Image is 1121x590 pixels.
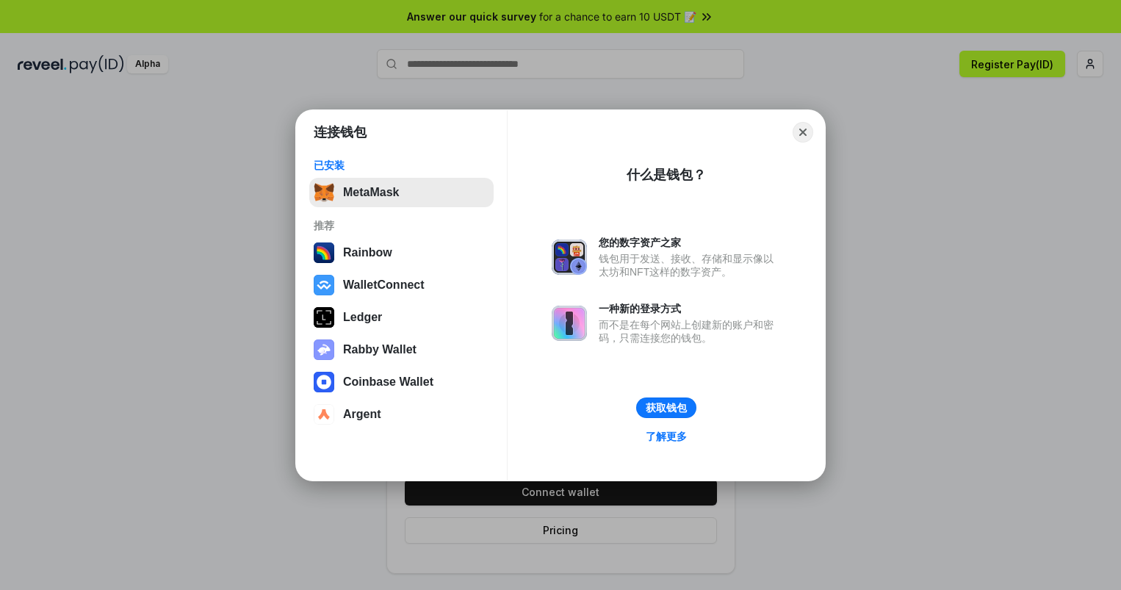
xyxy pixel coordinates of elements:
div: Coinbase Wallet [343,375,433,389]
button: Close [793,122,813,143]
button: Rainbow [309,238,494,267]
button: 获取钱包 [636,397,696,418]
img: svg+xml,%3Csvg%20xmlns%3D%22http%3A%2F%2Fwww.w3.org%2F2000%2Fsvg%22%20fill%3D%22none%22%20viewBox... [552,240,587,275]
div: Rainbow [343,246,392,259]
div: 了解更多 [646,430,687,443]
img: svg+xml,%3Csvg%20xmlns%3D%22http%3A%2F%2Fwww.w3.org%2F2000%2Fsvg%22%20fill%3D%22none%22%20viewBox... [552,306,587,341]
div: 推荐 [314,219,489,232]
div: Rabby Wallet [343,343,417,356]
img: svg+xml,%3Csvg%20xmlns%3D%22http%3A%2F%2Fwww.w3.org%2F2000%2Fsvg%22%20width%3D%2228%22%20height%3... [314,307,334,328]
div: MetaMask [343,186,399,199]
div: 已安装 [314,159,489,172]
img: svg+xml,%3Csvg%20width%3D%2228%22%20height%3D%2228%22%20viewBox%3D%220%200%2028%2028%22%20fill%3D... [314,372,334,392]
div: 一种新的登录方式 [599,302,781,315]
button: Coinbase Wallet [309,367,494,397]
div: 而不是在每个网站上创建新的账户和密码，只需连接您的钱包。 [599,318,781,345]
img: svg+xml,%3Csvg%20width%3D%22120%22%20height%3D%22120%22%20viewBox%3D%220%200%20120%20120%22%20fil... [314,242,334,263]
img: svg+xml,%3Csvg%20fill%3D%22none%22%20height%3D%2233%22%20viewBox%3D%220%200%2035%2033%22%20width%... [314,182,334,203]
img: svg+xml,%3Csvg%20xmlns%3D%22http%3A%2F%2Fwww.w3.org%2F2000%2Fsvg%22%20fill%3D%22none%22%20viewBox... [314,339,334,360]
button: Ledger [309,303,494,332]
button: MetaMask [309,178,494,207]
button: Rabby Wallet [309,335,494,364]
div: WalletConnect [343,278,425,292]
div: Argent [343,408,381,421]
img: svg+xml,%3Csvg%20width%3D%2228%22%20height%3D%2228%22%20viewBox%3D%220%200%2028%2028%22%20fill%3D... [314,404,334,425]
h1: 连接钱包 [314,123,367,141]
div: 钱包用于发送、接收、存储和显示像以太坊和NFT这样的数字资产。 [599,252,781,278]
div: 获取钱包 [646,401,687,414]
div: Ledger [343,311,382,324]
div: 什么是钱包？ [627,166,706,184]
img: svg+xml,%3Csvg%20width%3D%2228%22%20height%3D%2228%22%20viewBox%3D%220%200%2028%2028%22%20fill%3D... [314,275,334,295]
a: 了解更多 [637,427,696,446]
button: Argent [309,400,494,429]
div: 您的数字资产之家 [599,236,781,249]
button: WalletConnect [309,270,494,300]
